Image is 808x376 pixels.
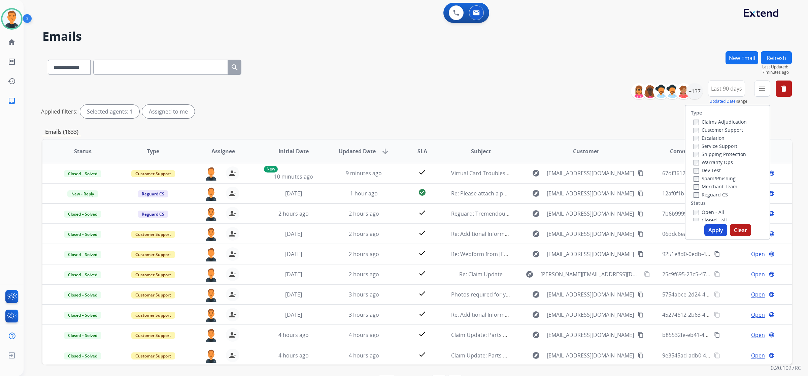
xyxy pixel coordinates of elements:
span: 1 hour ago [350,190,378,197]
span: Assignee [211,147,235,155]
span: [DATE] [285,271,302,278]
span: 9 minutes ago [346,169,382,177]
input: Open - All [694,210,699,215]
input: Shipping Protection [694,152,699,157]
span: Claim Update: Parts ordered for repair [451,331,549,339]
span: Reguard: Tremendous Fulfillment [451,210,536,217]
mat-icon: inbox [8,97,16,105]
span: New - Reply [67,190,98,197]
img: agent-avatar [204,328,218,342]
p: New [264,166,278,173]
span: Open [751,250,765,258]
mat-icon: content_copy [638,231,644,237]
mat-icon: content_copy [638,211,644,217]
span: Updated Date [339,147,376,155]
mat-icon: language [769,312,775,318]
input: Escalation [694,136,699,141]
label: Merchant Team [694,183,737,190]
span: [EMAIL_ADDRESS][DOMAIN_NAME] [547,230,634,238]
img: agent-avatar [204,288,218,302]
mat-icon: explore [532,210,540,218]
span: 3 hours ago [349,311,379,318]
span: 4 hours ago [278,352,309,359]
span: Re: Webform from [EMAIL_ADDRESS][DOMAIN_NAME] on [DATE] [451,250,613,258]
mat-icon: explore [532,351,540,359]
mat-icon: search [231,63,239,71]
mat-icon: check [418,229,426,237]
span: 10 minutes ago [274,173,313,180]
div: Assigned to me [142,105,195,118]
span: Subject [471,147,491,155]
span: Closed – Solved [64,291,101,299]
span: Closed – Solved [64,332,101,339]
p: Emails (1833) [42,128,81,136]
mat-icon: check [418,209,426,217]
span: 5754abce-2d24-4836-8b1b-045d5c0dbcc6 [662,291,767,298]
mat-icon: explore [532,169,540,177]
span: Open [751,270,765,278]
span: 4 hours ago [349,331,379,339]
span: 12af0f1b-7959-4354-a02b-6cb37980991f [662,190,763,197]
span: Closed – Solved [64,211,101,218]
span: Closed – Solved [64,231,101,238]
span: Last 90 days [711,87,742,90]
mat-icon: content_copy [714,291,720,297]
img: agent-avatar [204,207,218,221]
mat-icon: language [769,291,775,297]
mat-icon: content_copy [714,251,720,257]
span: 2 hours ago [349,210,379,217]
span: 9e3545ad-adb0-4e69-9ad3-3b2948a34329 [662,352,768,359]
button: Updated Date [709,99,736,104]
mat-icon: content_copy [638,332,644,338]
label: Claims Adjudication [694,119,747,125]
span: 3 hours ago [349,291,379,298]
mat-icon: check [418,269,426,277]
span: Virtual Card Troubleshooting [451,169,525,177]
mat-icon: content_copy [638,352,644,358]
input: Customer Support [694,128,699,133]
span: Closed – Solved [64,352,101,359]
p: Applied filters: [41,107,77,116]
span: 2 hours ago [349,271,379,278]
mat-icon: person_remove [229,230,237,238]
label: Status [691,200,706,207]
span: 7b6b9999-273b-4f22-96ef-fada243364a6 [662,210,763,217]
span: Customer Support [131,170,175,177]
span: Customer Support [131,312,175,319]
mat-icon: explore [532,250,540,258]
button: Clear [730,224,751,236]
button: New Email [726,51,758,64]
span: Closed – Solved [64,170,101,177]
label: Type [691,109,702,116]
mat-icon: explore [526,270,534,278]
mat-icon: person_remove [229,189,237,197]
mat-icon: content_copy [714,352,720,358]
button: Refresh [761,51,792,64]
input: Claims Adjudication [694,120,699,125]
span: Conversation ID [670,147,713,155]
h2: Emails [42,30,792,43]
span: [EMAIL_ADDRESS][DOMAIN_NAME] [547,250,634,258]
span: Open [751,351,765,359]
mat-icon: person_remove [229,331,237,339]
img: agent-avatar [204,227,218,241]
mat-icon: home [8,38,16,46]
input: Spam/Phishing [694,176,699,182]
span: [EMAIL_ADDRESS][DOMAIN_NAME] [547,331,634,339]
mat-icon: language [769,170,775,176]
span: Customer Support [131,251,175,258]
img: agent-avatar [204,268,218,282]
mat-icon: person_remove [229,290,237,299]
span: [DATE] [285,291,302,298]
input: Closed - All [694,218,699,223]
span: Closed – Solved [64,271,101,278]
span: Open [751,331,765,339]
mat-icon: check [418,310,426,318]
mat-icon: person_remove [229,250,237,258]
input: Dev Test [694,168,699,174]
img: agent-avatar [204,166,218,181]
p: 0.20.1027RC [771,364,801,372]
span: Open [751,290,765,299]
span: [EMAIL_ADDRESS][DOMAIN_NAME] [547,210,634,218]
span: Customer Support [131,332,175,339]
